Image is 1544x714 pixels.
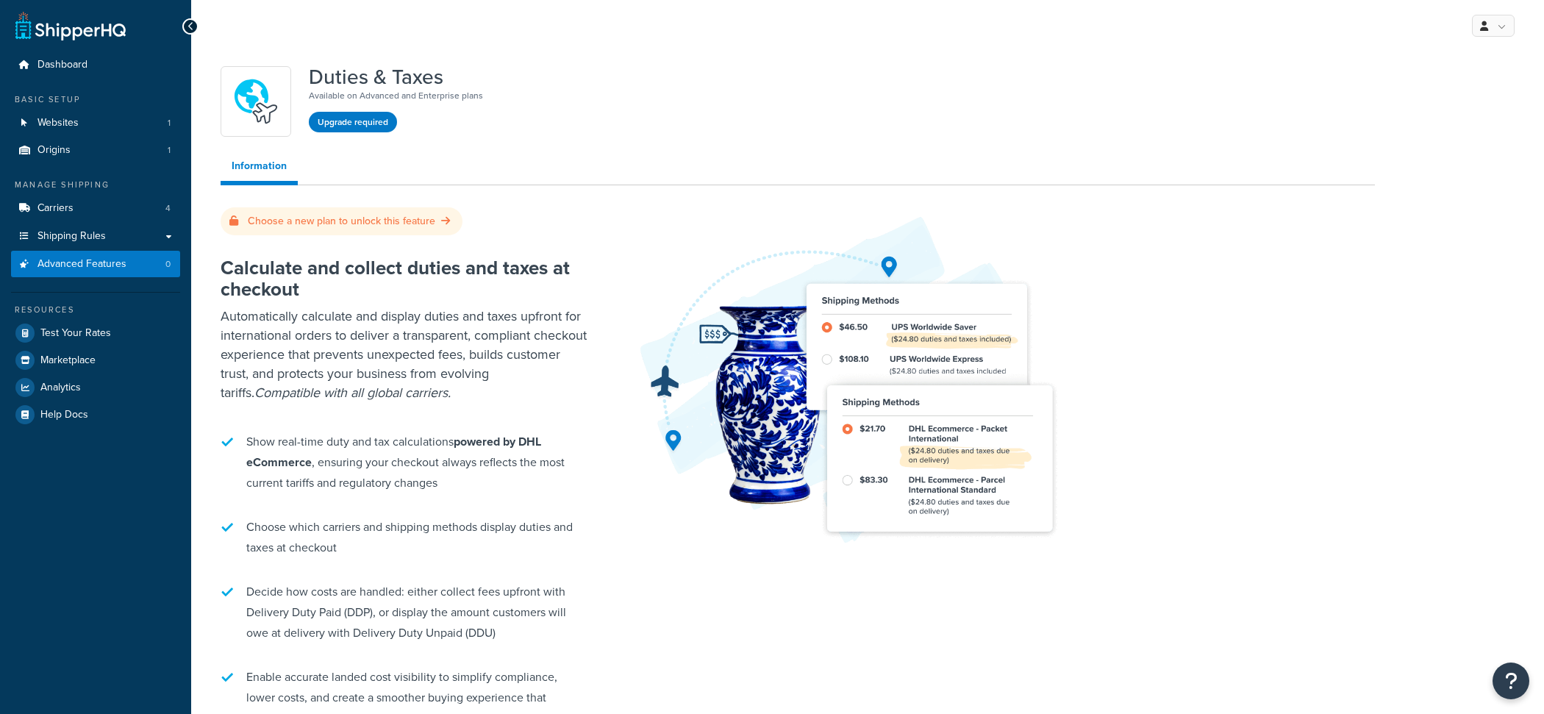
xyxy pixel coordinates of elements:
a: Marketplace [11,347,180,374]
a: Test Your Rates [11,320,180,346]
span: Help Docs [40,409,88,421]
li: Origins [11,137,180,164]
li: Carriers [11,195,180,222]
span: 0 [165,258,171,271]
h1: Duties & Taxes [309,66,483,88]
span: Advanced Features [37,258,126,271]
li: Choose which carriers and shipping methods display duties and taxes at checkout [221,510,588,565]
span: Test Your Rates [40,327,111,340]
a: Choose a new plan to unlock this feature [229,213,454,229]
a: Carriers4 [11,195,180,222]
i: Compatible with all global carriers. [254,383,451,402]
span: Shipping Rules [37,230,106,243]
img: Duties & Taxes [632,213,1073,545]
a: Analytics [11,374,180,401]
a: Advanced Features0 [11,251,180,278]
a: Information [221,151,298,185]
div: Manage Shipping [11,179,180,191]
a: Origins1 [11,137,180,164]
span: Origins [37,144,71,157]
a: Shipping Rules [11,223,180,250]
span: 4 [165,202,171,215]
div: Basic Setup [11,93,180,106]
button: Open Resource Center [1493,663,1529,699]
span: 1 [168,117,171,129]
span: Carriers [37,202,74,215]
a: Dashboard [11,51,180,79]
span: Analytics [40,382,81,394]
span: Websites [37,117,79,129]
p: Available on Advanced and Enterprise plans [309,88,483,103]
li: Show real-time duty and tax calculations , ensuring your checkout always reflects the most curren... [221,424,588,501]
span: Dashboard [37,59,87,71]
h2: Calculate and collect duties and taxes at checkout [221,257,588,299]
a: Websites1 [11,110,180,137]
li: Websites [11,110,180,137]
span: 1 [168,144,171,157]
a: Help Docs [11,401,180,428]
p: Automatically calculate and display duties and taxes upfront for international orders to deliver ... [221,307,588,402]
li: Decide how costs are handled: either collect fees upfront with Delivery Duty Paid (DDP), or displ... [221,574,588,651]
div: Resources [11,304,180,316]
button: Upgrade required [309,112,397,132]
span: Marketplace [40,354,96,367]
li: Advanced Features [11,251,180,278]
img: icon-duo-feat-landed-cost-7136b061.png [230,76,282,127]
